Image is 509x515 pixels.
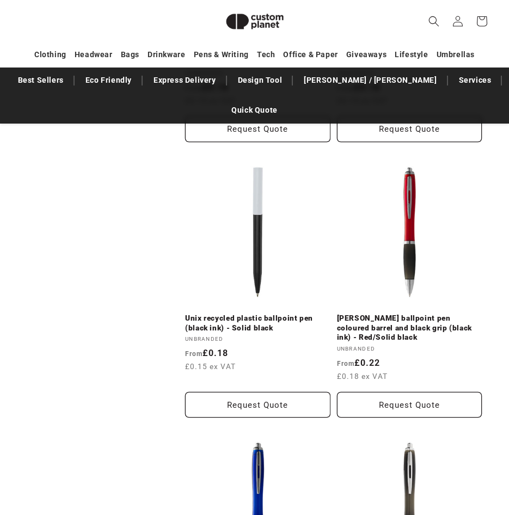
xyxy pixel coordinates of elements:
[34,45,66,64] a: Clothing
[453,71,497,90] a: Services
[148,45,185,64] a: Drinkware
[395,45,428,64] a: Lifestyle
[232,71,288,90] a: Design Tool
[337,392,482,418] button: Request Quote
[455,463,509,515] iframe: Chat Widget
[185,117,330,142] button: Request Quote
[121,45,139,64] a: Bags
[13,71,69,90] a: Best Sellers
[194,45,249,64] a: Pens & Writing
[437,45,475,64] a: Umbrellas
[422,9,446,33] summary: Search
[298,71,442,90] a: [PERSON_NAME] / [PERSON_NAME]
[283,45,338,64] a: Office & Paper
[217,4,293,39] img: Custom Planet
[226,101,283,120] a: Quick Quote
[337,314,482,342] a: [PERSON_NAME] ballpoint pen coloured barrel and black grip (black ink) - Red/Solid black
[185,314,330,333] a: Unix recycled plastic ballpoint pen (black ink) - Solid black
[185,392,330,418] button: Request Quote
[337,117,482,142] button: Request Quote
[75,45,113,64] a: Headwear
[257,45,275,64] a: Tech
[346,45,387,64] a: Giveaways
[80,71,137,90] a: Eco Friendly
[148,71,222,90] a: Express Delivery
